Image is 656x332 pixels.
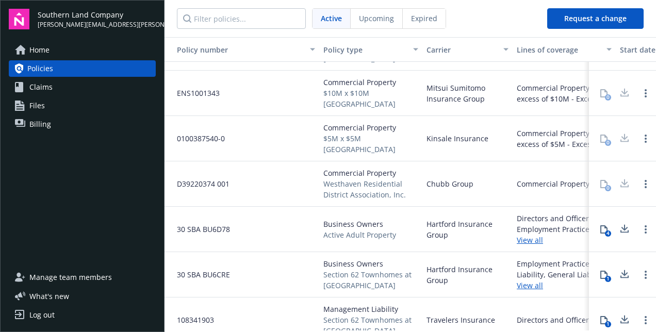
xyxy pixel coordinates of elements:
[323,77,418,88] span: Commercial Property
[29,307,55,323] div: Log out
[639,132,652,145] a: Open options
[169,88,220,98] span: ENS1001343
[639,223,652,236] a: Open options
[411,13,437,24] span: Expired
[427,44,497,55] div: Carrier
[517,314,593,325] div: Directors and Officers
[169,178,229,189] span: D39220374 001
[639,269,652,281] a: Open options
[323,88,418,109] span: $10M x $10M [GEOGRAPHIC_DATA]
[605,230,611,237] div: 4
[169,314,214,325] span: 108341903
[38,9,156,29] button: Southern Land Company[PERSON_NAME][EMAIL_ADDRESS][PERSON_NAME][PERSON_NAME][DOMAIN_NAME]
[169,133,225,144] span: 0100387540-0
[359,13,394,24] span: Upcoming
[639,314,652,326] a: Open options
[9,116,156,132] a: Billing
[319,37,422,62] button: Policy type
[427,219,509,240] span: Hartford Insurance Group
[177,8,306,29] input: Filter policies...
[169,44,304,55] div: Toggle SortBy
[427,82,509,104] span: Mitsui Sumitomo Insurance Group
[605,276,611,282] div: 1
[29,97,45,114] span: Files
[594,219,614,240] button: 4
[639,87,652,99] a: Open options
[517,128,612,150] div: Commercial Property $5M excess of $5M - Excess
[38,20,156,29] span: [PERSON_NAME][EMAIL_ADDRESS][PERSON_NAME][PERSON_NAME][DOMAIN_NAME]
[323,168,418,178] span: Commercial Property
[9,97,156,114] a: Files
[9,42,156,58] a: Home
[517,258,612,280] div: Employment Practices Liability, General Liability, Commercial Property
[323,133,418,155] span: $5M x $5M [GEOGRAPHIC_DATA]
[517,178,589,189] div: Commercial Property
[323,122,418,133] span: Commercial Property
[517,235,612,245] a: View all
[323,258,418,269] span: Business Owners
[29,116,51,132] span: Billing
[323,44,407,55] div: Policy type
[323,229,396,240] span: Active Adult Property
[427,178,473,189] span: Chubb Group
[169,224,230,235] span: 30 SBA BU6D78
[605,321,611,327] div: 1
[422,37,513,62] button: Carrier
[517,82,612,104] div: Commercial Property $10M excess of $10M - Excess
[323,269,418,291] span: Section 62 Townhomes at [GEOGRAPHIC_DATA]
[513,37,616,62] button: Lines of coverage
[323,304,418,314] span: Management Liability
[169,269,230,280] span: 30 SBA BU6CRE
[27,60,53,77] span: Policies
[427,314,495,325] span: Travelers Insurance
[29,269,112,286] span: Manage team members
[29,79,53,95] span: Claims
[38,9,156,20] span: Southern Land Company
[427,264,509,286] span: Hartford Insurance Group
[517,280,612,291] a: View all
[594,264,614,285] button: 1
[9,60,156,77] a: Policies
[9,269,156,286] a: Manage team members
[169,44,304,55] div: Policy number
[9,79,156,95] a: Claims
[323,178,418,200] span: Westhaven Residential District Association, Inc.
[29,291,69,302] span: What ' s new
[29,42,50,58] span: Home
[427,133,488,144] span: Kinsale Insurance
[639,178,652,190] a: Open options
[517,213,612,235] div: Directors and Officers, Employment Practices Liability, Commercial Property, General Liability
[321,13,342,24] span: Active
[9,291,86,302] button: What's new
[9,9,29,29] img: navigator-logo.svg
[517,44,600,55] div: Lines of coverage
[594,310,614,330] button: 1
[323,219,396,229] span: Business Owners
[547,8,644,29] button: Request a change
